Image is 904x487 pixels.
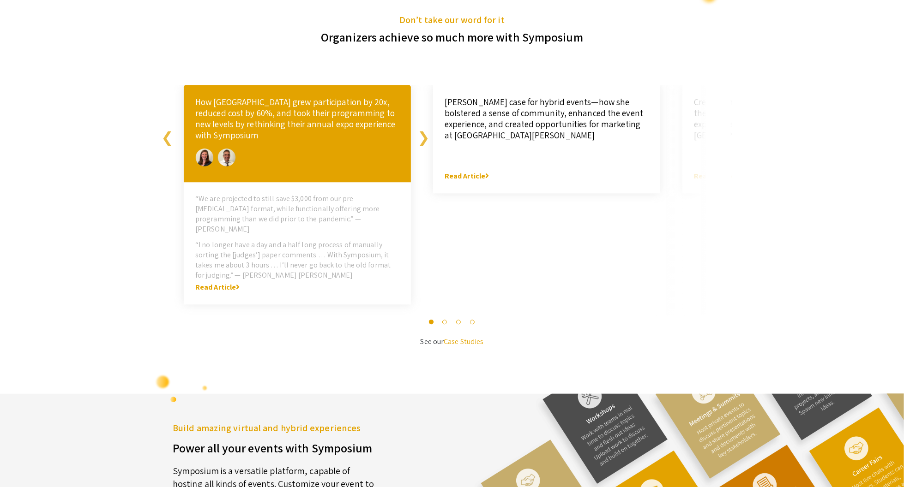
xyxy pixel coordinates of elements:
[427,318,436,327] button: 1 of 2
[195,282,240,292] a: Read Article
[195,148,214,166] img: img
[440,318,450,327] button: 2 of 2
[173,13,731,27] h5: Don’t take our word for it
[173,435,378,456] h3: Power all your events with Symposium
[173,421,378,435] h5: Build amazing virtual and hybrid experiences
[445,171,489,181] a: Read Article
[418,126,427,145] button: Next
[173,29,731,45] h3: Organizers achieve so much more with Symposium
[195,96,399,141] p: How [GEOGRAPHIC_DATA] grew participation by 20x, reduced cost by 60%, and took their programming ...
[454,318,464,327] button: 3 of 2
[468,318,477,327] button: 4 of 2
[217,148,236,166] img: img
[195,194,399,234] p: “We are projected to still save $3,000 from our pre-[MEDICAL_DATA] format, while functionally off...
[154,374,208,403] img: set-5.png
[161,126,170,145] button: Previous
[445,96,649,141] p: [PERSON_NAME] case for hybrid events—how she bolstered a sense of community, enhanced the event e...
[7,445,39,480] iframe: Chat
[195,240,399,280] p: “I no longer have a day and a half long process of manually sorting the [judges’] paper comments ...
[444,337,483,346] a: Case Studies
